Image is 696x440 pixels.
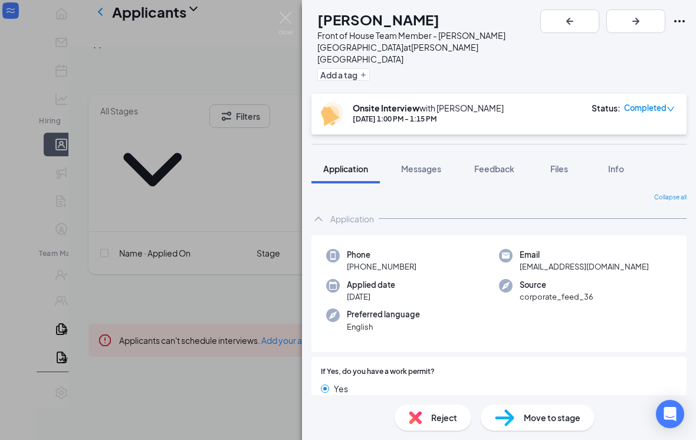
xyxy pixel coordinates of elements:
span: Phone [347,249,416,261]
div: [DATE] 1:00 PM - 1:15 PM [353,114,504,124]
svg: ArrowLeftNew [563,14,577,28]
span: Preferred language [347,308,420,320]
button: ArrowRight [606,9,665,33]
div: Open Intercom Messenger [656,400,684,428]
span: [DATE] [347,291,395,303]
span: If Yes, do you have a work permit? [321,366,435,377]
span: English [347,321,420,333]
span: Files [550,163,568,174]
span: Collapse all [654,193,687,202]
span: Email [520,249,649,261]
span: Reject [431,411,457,424]
span: down [667,105,675,113]
button: PlusAdd a tag [317,68,370,81]
h1: [PERSON_NAME] [317,9,439,29]
span: corporate_feed_36 [520,291,593,303]
span: Application [323,163,368,174]
span: Info [608,163,624,174]
span: Yes [334,382,348,395]
svg: ChevronUp [311,212,326,226]
span: Completed [624,102,667,114]
span: Applied date [347,279,395,291]
div: Application [330,213,374,225]
span: Feedback [474,163,514,174]
div: Front of House Team Member - [PERSON_NAME][GEOGRAPHIC_DATA] at [PERSON_NAME][GEOGRAPHIC_DATA] [317,29,534,65]
span: Messages [401,163,441,174]
svg: Ellipses [672,14,687,28]
b: Onsite Interview [353,103,419,113]
span: [EMAIL_ADDRESS][DOMAIN_NAME] [520,261,649,272]
span: [PHONE_NUMBER] [347,261,416,272]
span: Move to stage [524,411,580,424]
div: Status : [592,102,621,114]
svg: Plus [360,71,367,78]
svg: ArrowRight [629,14,643,28]
button: ArrowLeftNew [540,9,599,33]
span: Source [520,279,593,291]
div: with [PERSON_NAME] [353,102,504,114]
